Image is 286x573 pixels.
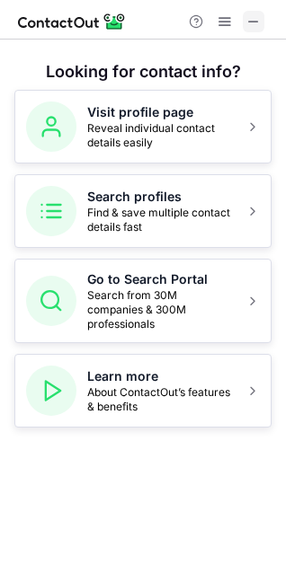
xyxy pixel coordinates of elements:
[87,206,235,234] span: Find & save multiple contact details fast
[87,121,235,150] span: Reveal individual contact details easily
[87,385,235,414] span: About ContactOut’s features & benefits
[26,366,76,416] img: Learn more
[14,90,272,163] button: Visit profile pageReveal individual contact details easily
[87,270,235,288] h5: Go to Search Portal
[26,101,76,152] img: Visit profile page
[87,367,235,385] h5: Learn more
[26,186,76,236] img: Search profiles
[14,174,272,248] button: Search profilesFind & save multiple contact details fast
[14,354,272,428] button: Learn moreAbout ContactOut’s features & benefits
[87,288,235,331] span: Search from 30M companies & 300M professionals
[14,259,272,343] button: Go to Search PortalSearch from 30M companies & 300M professionals
[87,188,235,206] h5: Search profiles
[87,103,235,121] h5: Visit profile page
[18,11,126,32] img: ContactOut v5.3.10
